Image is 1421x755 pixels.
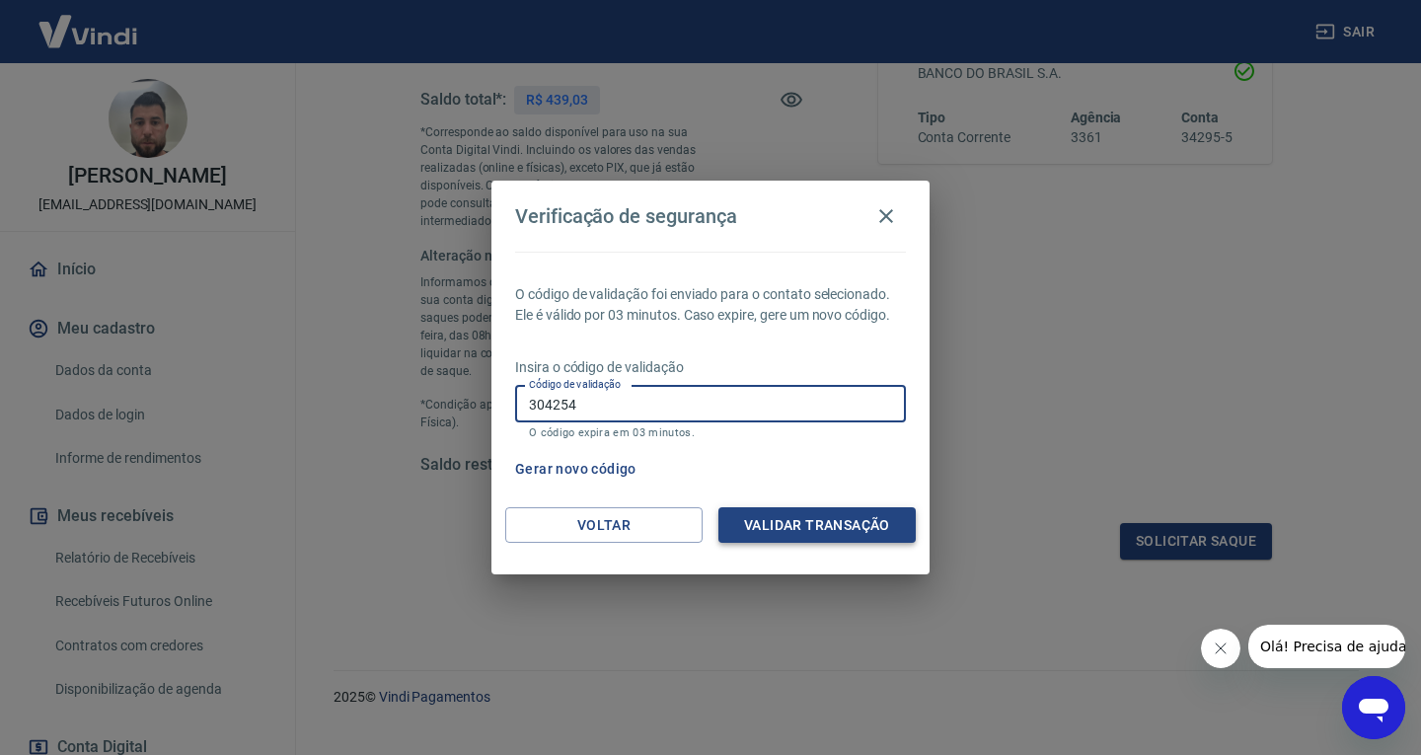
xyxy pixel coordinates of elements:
[1201,629,1240,668] iframe: Fechar mensagem
[1342,676,1405,739] iframe: Botão para abrir a janela de mensagens
[529,426,892,439] p: O código expira em 03 minutos.
[515,204,737,228] h4: Verificação de segurança
[718,507,916,544] button: Validar transação
[12,14,166,30] span: Olá! Precisa de ajuda?
[1248,625,1405,668] iframe: Mensagem da empresa
[507,451,644,488] button: Gerar novo código
[515,357,906,378] p: Insira o código de validação
[529,377,621,392] label: Código de validação
[515,284,906,326] p: O código de validação foi enviado para o contato selecionado. Ele é válido por 03 minutos. Caso e...
[505,507,703,544] button: Voltar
